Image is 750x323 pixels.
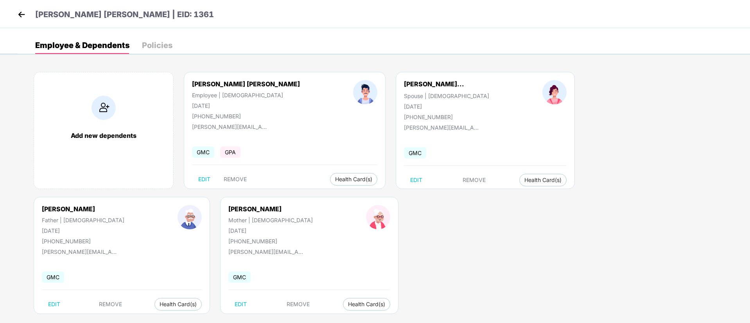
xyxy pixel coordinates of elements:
[404,93,489,99] div: Spouse | [DEMOGRAPHIC_DATA]
[456,174,492,186] button: REMOVE
[42,271,64,283] span: GMC
[224,176,247,182] span: REMOVE
[192,123,270,130] div: [PERSON_NAME][EMAIL_ADDRESS][PERSON_NAME]
[35,9,214,21] p: [PERSON_NAME] [PERSON_NAME] | EID: 1361
[99,301,122,307] span: REMOVE
[353,80,377,104] img: profileImage
[524,178,562,182] span: Health Card(s)
[404,124,482,131] div: [PERSON_NAME][EMAIL_ADDRESS][PERSON_NAME]
[463,177,486,183] span: REMOVE
[335,177,372,181] span: Health Card(s)
[192,113,300,120] div: [PHONE_NUMBER]
[42,205,124,213] div: [PERSON_NAME]
[228,227,313,234] div: [DATE]
[217,173,253,186] button: REMOVE
[348,302,385,306] span: Health Card(s)
[410,177,422,183] span: EDIT
[192,146,214,158] span: GMC
[192,92,300,98] div: Employee | [DEMOGRAPHIC_DATA]
[42,298,66,311] button: EDIT
[42,248,120,255] div: [PERSON_NAME][EMAIL_ADDRESS][PERSON_NAME]
[42,132,165,139] div: Add new dependents
[228,205,313,213] div: [PERSON_NAME]
[330,173,377,186] button: Health Card(s)
[287,301,310,307] span: REMOVE
[198,176,210,182] span: EDIT
[228,298,253,311] button: EDIT
[404,114,489,120] div: [PHONE_NUMBER]
[220,146,240,158] span: GPA
[192,102,300,109] div: [DATE]
[404,147,426,159] span: GMC
[92,96,116,120] img: addIcon
[228,271,251,283] span: GMC
[235,301,247,307] span: EDIT
[192,173,217,186] button: EDIT
[404,174,429,186] button: EDIT
[404,103,489,110] div: [DATE]
[366,205,390,229] img: profileImage
[519,174,567,186] button: Health Card(s)
[42,227,124,234] div: [DATE]
[228,238,313,244] div: [PHONE_NUMBER]
[48,301,60,307] span: EDIT
[404,80,464,88] div: [PERSON_NAME]...
[154,298,202,311] button: Health Card(s)
[42,238,124,244] div: [PHONE_NUMBER]
[542,80,567,104] img: profileImage
[42,217,124,223] div: Father | [DEMOGRAPHIC_DATA]
[228,217,313,223] div: Mother | [DEMOGRAPHIC_DATA]
[142,41,172,49] div: Policies
[343,298,390,311] button: Health Card(s)
[192,80,300,88] div: [PERSON_NAME] [PERSON_NAME]
[228,248,307,255] div: [PERSON_NAME][EMAIL_ADDRESS][PERSON_NAME]
[178,205,202,229] img: profileImage
[35,41,129,49] div: Employee & Dependents
[280,298,316,311] button: REMOVE
[160,302,197,306] span: Health Card(s)
[93,298,128,311] button: REMOVE
[16,9,27,20] img: back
